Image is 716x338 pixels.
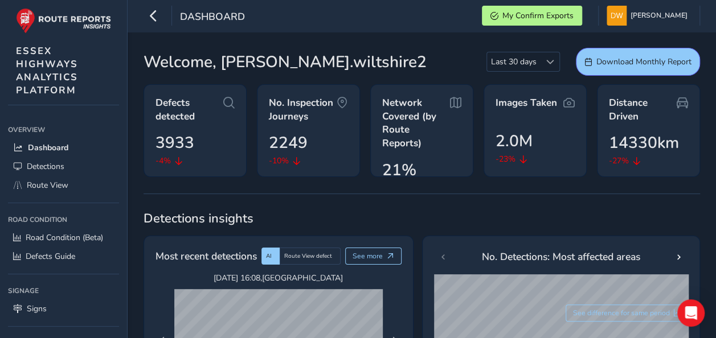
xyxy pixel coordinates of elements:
button: [PERSON_NAME] [607,6,692,26]
span: Dashboard [180,10,245,26]
a: Road Condition (Beta) [8,228,119,247]
span: Detections insights [144,210,700,227]
span: Route View [27,180,68,191]
span: 2.0M [496,129,533,153]
span: Last 30 days [487,52,541,71]
div: Road Condition [8,211,119,228]
span: 2249 [269,131,308,155]
span: Welcome, [PERSON_NAME].wiltshire2 [144,50,427,74]
span: -4% [156,155,171,167]
span: -23% [496,153,515,165]
span: Most recent detections [156,249,257,263]
button: See more [345,248,402,265]
a: Route View [8,176,119,195]
button: See difference for same period [566,304,689,321]
img: diamond-layout [607,6,627,26]
span: Network Covered (by Route Reports) [382,96,450,150]
button: Download Monthly Report [576,48,700,76]
span: ESSEX HIGHWAYS ANALYTICS PLATFORM [16,44,78,97]
span: Signs [27,303,47,314]
a: Signs [8,299,119,318]
span: Defects detected [156,96,223,123]
span: 21% [382,158,416,182]
div: AI [261,248,280,265]
span: Road Condition (Beta) [26,232,103,243]
span: 3933 [156,131,194,155]
span: -10% [269,155,289,167]
span: [DATE] 16:08 , [GEOGRAPHIC_DATA] [174,273,383,283]
div: Route View defect [280,248,341,265]
div: Overview [8,121,119,138]
span: No. Inspection Journeys [269,96,337,123]
a: Defects Guide [8,247,119,266]
span: Images Taken [496,96,557,110]
span: Distance Driven [609,96,677,123]
div: Open Intercom Messenger [677,299,705,327]
div: Signage [8,282,119,299]
span: -27% [609,155,629,167]
span: Route View defect [284,252,332,260]
span: See more [353,252,383,261]
span: My Confirm Exports [502,10,574,21]
span: No. Detections: Most affected areas [482,249,640,264]
span: Detections [27,161,64,172]
span: Dashboard [28,142,68,153]
span: 14330km [609,131,679,155]
span: [PERSON_NAME] [631,6,688,26]
span: AI [266,252,272,260]
span: See difference for same period [573,308,670,318]
span: Download Monthly Report [596,56,692,67]
img: rr logo [16,8,111,34]
button: My Confirm Exports [482,6,582,26]
span: Defects Guide [26,251,75,262]
a: Dashboard [8,138,119,157]
a: Detections [8,157,119,176]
